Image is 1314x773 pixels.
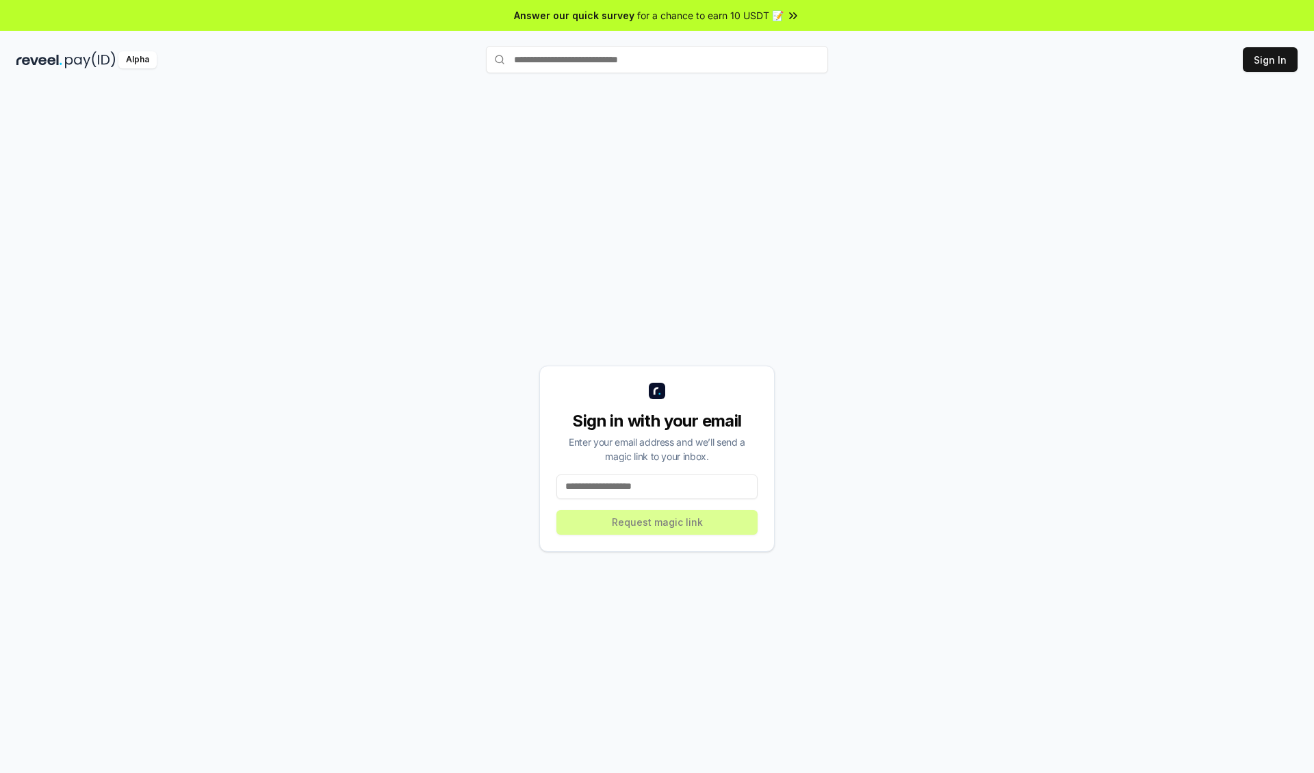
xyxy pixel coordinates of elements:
div: Alpha [118,51,157,68]
div: Enter your email address and we’ll send a magic link to your inbox. [556,435,758,464]
span: Answer our quick survey [514,8,634,23]
span: for a chance to earn 10 USDT 📝 [637,8,784,23]
img: logo_small [649,383,665,399]
div: Sign in with your email [556,410,758,432]
img: pay_id [65,51,116,68]
button: Sign In [1243,47,1298,72]
img: reveel_dark [16,51,62,68]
